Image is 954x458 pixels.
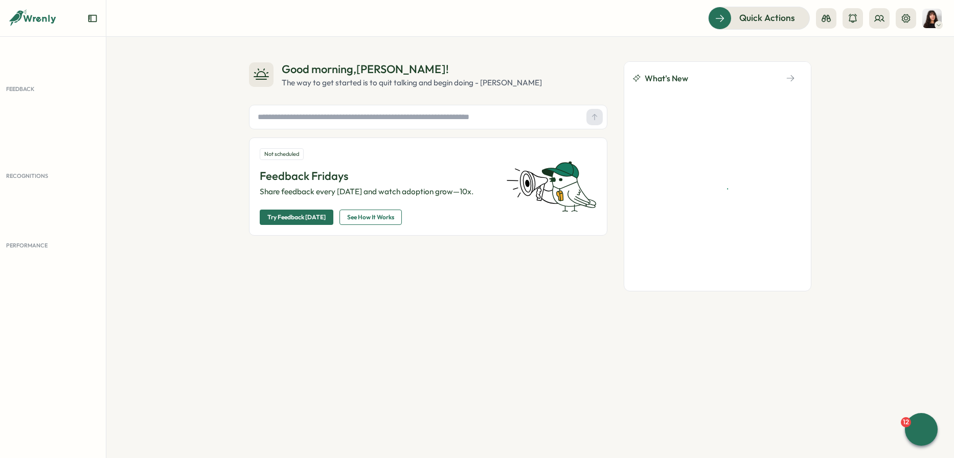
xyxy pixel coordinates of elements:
button: Quick Actions [708,7,810,29]
button: Try Feedback [DATE] [260,210,333,225]
img: Kelly Rosa [922,9,942,28]
p: Share feedback every [DATE] and watch adoption grow—10x. [260,186,494,197]
button: Expand sidebar [87,13,98,24]
div: The way to get started is to quit talking and begin doing - [PERSON_NAME] [282,77,542,88]
div: Good morning , [PERSON_NAME] ! [282,61,542,77]
span: What's New [645,72,688,85]
span: Quick Actions [739,11,795,25]
div: Not scheduled [260,148,304,160]
span: Try Feedback [DATE] [267,210,326,224]
div: 12 [901,417,911,427]
p: Feedback Fridays [260,168,494,184]
button: 12 [905,413,938,446]
span: See How It Works [347,210,394,224]
button: See How It Works [339,210,402,225]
